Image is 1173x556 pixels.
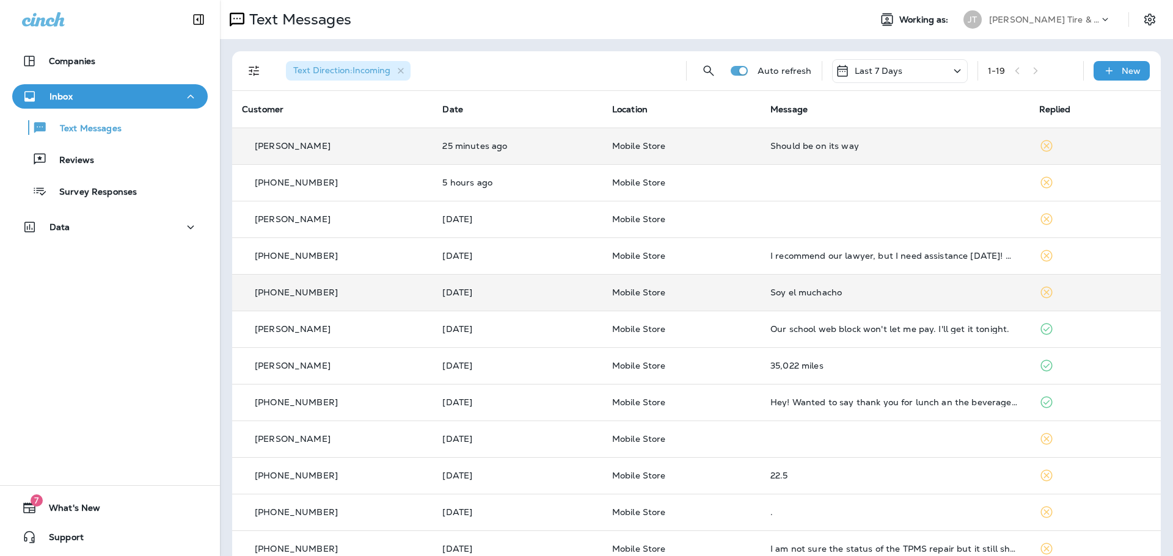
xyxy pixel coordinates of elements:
button: Reviews [12,146,208,172]
p: Aug 26, 2025 06:42 PM [442,251,592,261]
p: Aug 26, 2025 03:51 PM [442,287,592,297]
p: Reviews [47,155,94,167]
p: Inbox [49,92,73,101]
p: [PHONE_NUMBER] [255,507,338,517]
span: Mobile Store [612,140,666,151]
p: [PHONE_NUMBER] [255,287,338,297]
span: Customer [242,104,283,115]
button: Collapse Sidebar [181,7,216,32]
p: Aug 15, 2025 01:33 PM [442,507,592,517]
p: Survey Responses [47,187,137,198]
div: Text Direction:Incoming [286,61,411,81]
p: Aug 28, 2025 08:28 AM [442,178,592,187]
p: Data [49,222,70,232]
p: Aug 22, 2025 11:31 AM [442,361,592,370]
p: [PHONE_NUMBER] [255,251,338,261]
p: [PERSON_NAME] [255,324,331,334]
div: 22.5 [770,471,1019,480]
span: Mobile Store [612,360,666,371]
span: Mobile Store [612,470,666,481]
p: Aug 27, 2025 08:21 AM [442,214,592,224]
div: Hey! Wanted to say thank you for lunch an the beverages! Appreciate it! [770,397,1019,407]
span: Date [442,104,463,115]
p: [PERSON_NAME] [255,141,331,151]
p: [PERSON_NAME] Tire & Auto [989,15,1099,24]
button: 7What's New [12,496,208,520]
div: I recommend our lawyer, but I need assistance today! We live in Michigan! We need to get there, p... [770,251,1019,261]
div: 35,022 miles [770,361,1019,370]
button: Companies [12,49,208,73]
div: 1 - 19 [988,66,1006,76]
button: Inbox [12,84,208,109]
span: Message [770,104,808,115]
p: Aug 15, 2025 10:20 AM [442,544,592,554]
p: New [1122,66,1141,76]
span: Mobile Store [612,507,666,518]
span: Text Direction : Incoming [293,65,390,76]
div: Our school web block won't let me pay. I'll get it tonight. [770,324,1019,334]
div: I am not sure the status of the TPMS repair but it still shows an error and the same tire is not ... [770,544,1019,554]
button: Text Messages [12,115,208,140]
button: Data [12,215,208,239]
span: What's New [37,503,100,518]
div: Soy el muchacho [770,287,1019,297]
span: Replied [1039,104,1071,115]
span: Mobile Store [612,250,666,261]
span: Mobile Store [612,323,666,334]
span: Working as: [899,15,951,25]
button: Search Messages [696,59,721,83]
span: Mobile Store [612,177,666,188]
span: Mobile Store [612,543,666,554]
span: Mobile Store [612,287,666,298]
p: [PERSON_NAME] [255,214,331,224]
span: 7 [31,494,43,507]
span: Mobile Store [612,433,666,444]
div: . [770,507,1019,517]
p: Aug 21, 2025 07:41 AM [442,434,592,444]
p: Text Messages [48,123,122,135]
p: [PERSON_NAME] [255,361,331,370]
p: Text Messages [244,10,351,29]
p: Aug 18, 2025 09:18 AM [442,471,592,480]
p: [PERSON_NAME] [255,434,331,444]
p: [PHONE_NUMBER] [255,397,338,407]
div: Should be on its way [770,141,1019,151]
p: [PHONE_NUMBER] [255,178,338,187]
button: Settings [1139,9,1161,31]
p: [PHONE_NUMBER] [255,544,338,554]
p: [PHONE_NUMBER] [255,471,338,480]
p: Last 7 Days [855,66,903,76]
p: Auto refresh [758,66,812,76]
p: Aug 25, 2025 02:32 PM [442,324,592,334]
div: JT [963,10,982,29]
span: Location [612,104,648,115]
p: Companies [49,56,95,66]
span: Mobile Store [612,214,666,225]
p: Aug 28, 2025 01:14 PM [442,141,592,151]
p: Aug 21, 2025 02:25 PM [442,397,592,407]
span: Mobile Store [612,397,666,408]
button: Support [12,525,208,549]
span: Support [37,532,84,547]
button: Survey Responses [12,178,208,204]
button: Filters [242,59,266,83]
